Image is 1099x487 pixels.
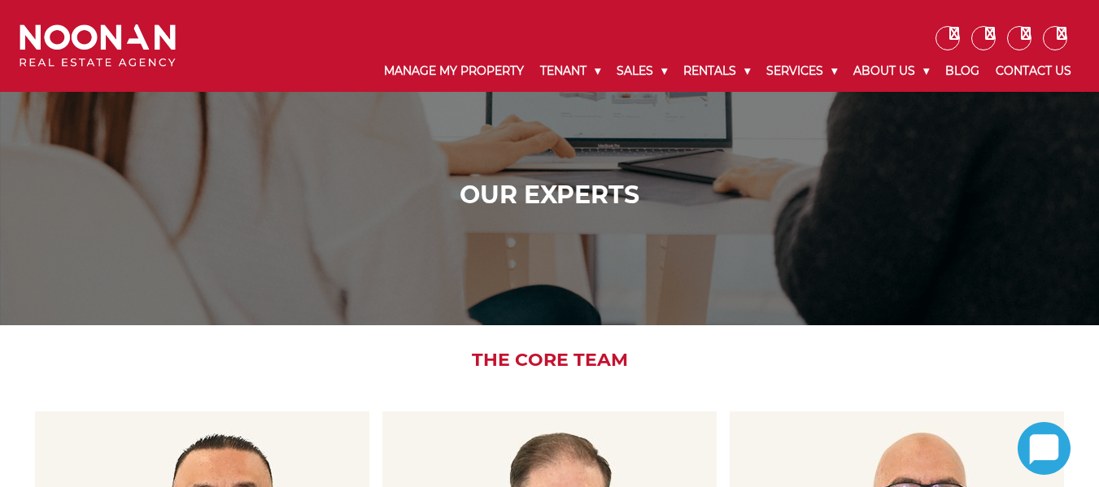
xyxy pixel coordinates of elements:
[20,24,176,67] img: Noonan Real Estate Agency
[845,50,937,92] a: About Us
[758,50,845,92] a: Services
[937,50,988,92] a: Blog
[608,50,675,92] a: Sales
[24,350,1075,371] h2: The Core Team
[376,50,532,92] a: Manage My Property
[988,50,1079,92] a: Contact Us
[532,50,608,92] a: Tenant
[24,180,1075,210] h1: Our Experts
[675,50,758,92] a: Rentals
